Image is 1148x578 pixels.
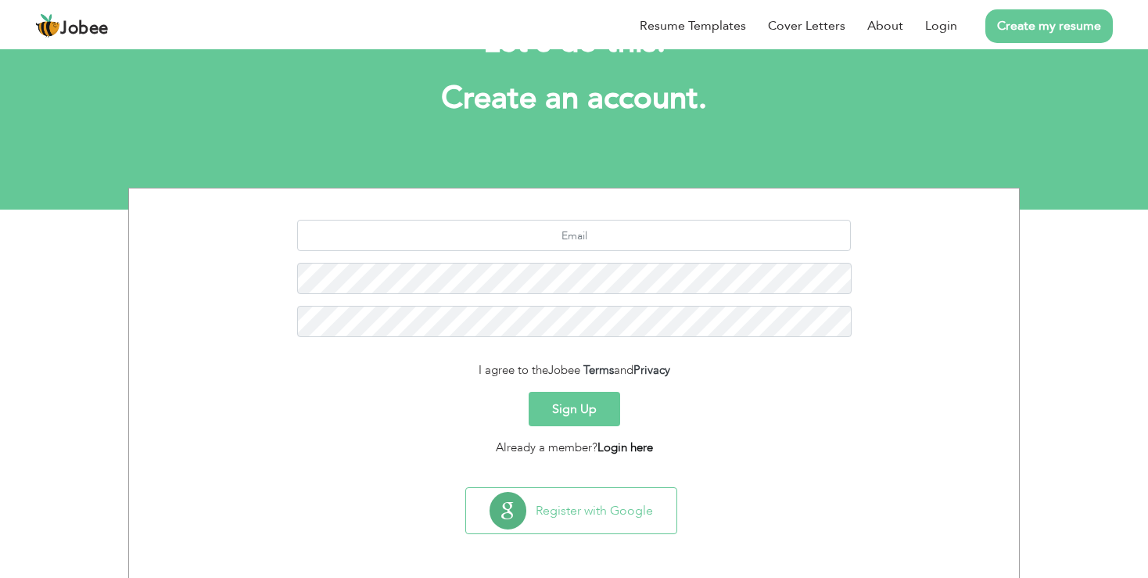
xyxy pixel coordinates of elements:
button: Sign Up [529,392,620,426]
a: Privacy [633,362,670,378]
a: Login [925,16,957,35]
a: Create my resume [985,9,1113,43]
a: Jobee [35,13,109,38]
h2: Let's do this! [152,22,996,63]
a: Cover Letters [768,16,845,35]
a: Login here [597,440,653,455]
div: Already a member? [141,439,1007,457]
span: Jobee [60,20,109,38]
a: Terms [583,362,614,378]
input: Email [297,220,852,251]
h1: Create an account. [152,78,996,119]
button: Register with Google [466,488,676,533]
a: Resume Templates [640,16,746,35]
div: I agree to the and [141,361,1007,379]
a: About [867,16,903,35]
span: Jobee [548,362,580,378]
img: jobee.io [35,13,60,38]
